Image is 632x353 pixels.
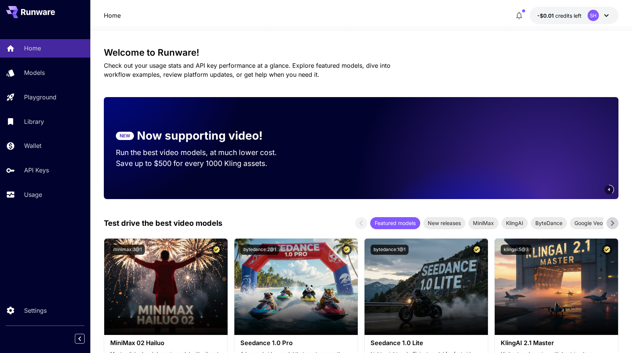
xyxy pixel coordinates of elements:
img: alt [104,239,228,335]
span: -$0.01 [537,12,555,19]
button: Certified Model – Vetted for best performance and includes a commercial license. [342,245,352,255]
img: alt [365,239,488,335]
h3: Seedance 1.0 Lite [371,339,482,347]
p: NEW [120,132,130,139]
button: bytedance:1@1 [371,245,409,255]
a: Home [104,11,121,20]
span: credits left [555,12,582,19]
div: Featured models [370,217,420,229]
div: MiniMax [468,217,498,229]
span: Featured models [370,219,420,227]
p: Playground [24,93,56,102]
div: ByteDance [531,217,567,229]
p: Test drive the best video models [104,218,222,229]
nav: breadcrumb [104,11,121,20]
p: API Keys [24,166,49,175]
button: Certified Model – Vetted for best performance and includes a commercial license. [211,245,222,255]
span: KlingAI [501,219,528,227]
span: 4 [608,187,610,192]
h3: Seedance 1.0 Pro [240,339,352,347]
div: -$0.01127 [537,12,582,20]
h3: MiniMax 02 Hailuo [110,339,222,347]
p: Home [24,44,41,53]
h3: Welcome to Runware! [104,47,618,58]
p: Settings [24,306,47,315]
div: Collapse sidebar [81,332,90,345]
h3: KlingAI 2.1 Master [501,339,612,347]
div: Google Veo [570,217,607,229]
span: Check out your usage stats and API key performance at a glance. Explore featured models, dive int... [104,62,390,78]
p: Run the best video models, at much lower cost. [116,147,291,158]
button: bytedance:2@1 [240,245,279,255]
button: Certified Model – Vetted for best performance and includes a commercial license. [602,245,612,255]
p: Models [24,68,45,77]
div: New releases [423,217,465,229]
img: alt [495,239,618,335]
button: klingai:5@3 [501,245,532,255]
div: SH [588,10,599,21]
span: ByteDance [531,219,567,227]
p: Wallet [24,141,41,150]
div: KlingAI [501,217,528,229]
button: -$0.01127SH [530,7,618,24]
button: Collapse sidebar [75,334,85,344]
span: MiniMax [468,219,498,227]
p: Usage [24,190,42,199]
span: Google Veo [570,219,607,227]
p: Library [24,117,44,126]
button: Certified Model – Vetted for best performance and includes a commercial license. [472,245,482,255]
p: Save up to $500 for every 1000 Kling assets. [116,158,291,169]
p: Now supporting video! [137,127,263,144]
img: alt [234,239,358,335]
span: New releases [423,219,465,227]
button: minimax:3@1 [110,245,145,255]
